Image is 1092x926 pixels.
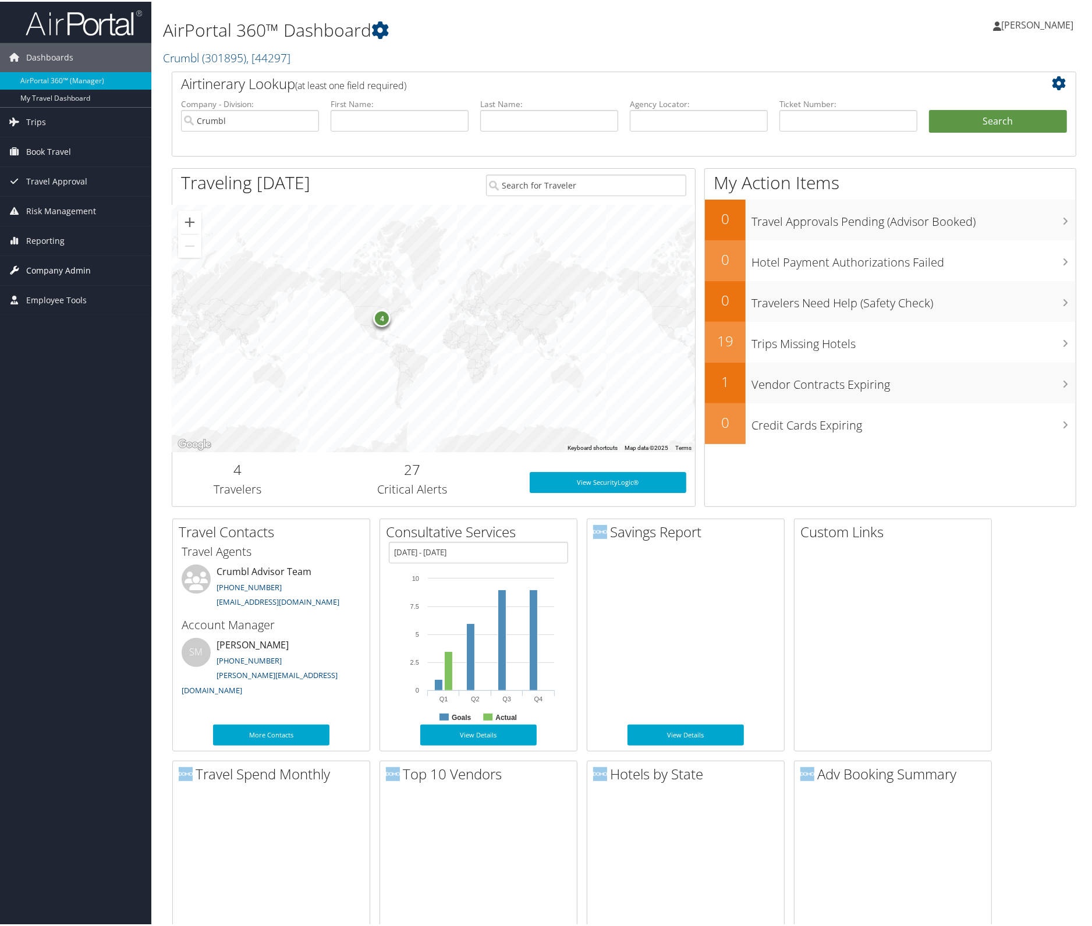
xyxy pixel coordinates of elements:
[630,97,768,108] label: Agency Locator:
[452,712,471,720] text: Goals
[593,762,784,782] h2: Hotels by State
[779,97,917,108] label: Ticket Number:
[182,636,211,665] div: SM
[480,97,618,108] label: Last Name:
[751,288,1076,310] h3: Travelers Need Help (Safety Check)
[1001,17,1073,30] span: [PERSON_NAME]
[751,410,1076,432] h3: Credit Cards Expiring
[181,72,992,92] h2: Airtinerary Lookup
[26,8,142,35] img: airportal-logo.png
[751,328,1076,350] h3: Trips Missing Hotels
[705,361,1076,402] a: 1Vendor Contracts Expiring
[386,762,577,782] h2: Top 10 Vendors
[217,580,282,591] a: [PHONE_NUMBER]
[593,523,607,537] img: domo-logo.png
[175,435,214,450] img: Google
[705,329,746,349] h2: 19
[163,16,778,41] h1: AirPortal 360™ Dashboard
[751,247,1076,269] h3: Hotel Payment Authorizations Failed
[182,668,338,694] a: [PERSON_NAME][EMAIL_ADDRESS][DOMAIN_NAME]
[163,48,290,64] a: Crumbl
[26,106,46,135] span: Trips
[386,520,577,540] h2: Consultative Services
[993,6,1085,41] a: [PERSON_NAME]
[312,458,512,478] h2: 27
[246,48,290,64] span: , [ 44297 ]
[179,762,370,782] h2: Travel Spend Monthly
[705,207,746,227] h2: 0
[439,694,448,701] text: Q1
[181,480,295,496] h3: Travelers
[178,233,201,256] button: Zoom out
[26,225,65,254] span: Reporting
[593,765,607,779] img: domo-logo.png
[502,694,511,701] text: Q3
[202,48,246,64] span: ( 301895 )
[176,636,367,698] li: [PERSON_NAME]
[217,595,339,605] a: [EMAIL_ADDRESS][DOMAIN_NAME]
[495,712,517,720] text: Actual
[705,198,1076,239] a: 0Travel Approvals Pending (Advisor Booked)
[179,520,370,540] h2: Travel Contacts
[179,765,193,779] img: domo-logo.png
[800,762,991,782] h2: Adv Booking Summary
[675,443,692,449] a: Terms (opens in new tab)
[331,97,469,108] label: First Name:
[751,206,1076,228] h3: Travel Approvals Pending (Advisor Booked)
[416,629,419,636] tspan: 5
[705,402,1076,442] a: 0Credit Cards Expiring
[26,195,96,224] span: Risk Management
[410,657,419,664] tspan: 2.5
[178,209,201,232] button: Zoom in
[534,694,543,701] text: Q4
[295,77,406,90] span: (at least one field required)
[26,284,87,313] span: Employee Tools
[705,279,1076,320] a: 0Travelers Need Help (Safety Check)
[412,573,419,580] tspan: 10
[312,480,512,496] h3: Critical Alerts
[530,470,686,491] a: View SecurityLogic®
[182,615,361,631] h3: Account Manager
[627,723,744,744] a: View Details
[471,694,480,701] text: Q2
[751,369,1076,391] h3: Vendor Contracts Expiring
[800,765,814,779] img: domo-logo.png
[181,169,310,193] h1: Traveling [DATE]
[374,308,391,325] div: 4
[929,108,1067,132] button: Search
[217,654,282,664] a: [PHONE_NUMBER]
[181,97,319,108] label: Company - Division:
[213,723,329,744] a: More Contacts
[386,765,400,779] img: domo-logo.png
[26,136,71,165] span: Book Travel
[176,563,367,611] li: Crumbl Advisor Team
[181,458,295,478] h2: 4
[26,165,87,194] span: Travel Approval
[410,601,419,608] tspan: 7.5
[26,41,73,70] span: Dashboards
[705,169,1076,193] h1: My Action Items
[705,411,746,431] h2: 0
[182,542,361,558] h3: Travel Agents
[486,173,686,194] input: Search for Traveler
[705,320,1076,361] a: 19Trips Missing Hotels
[26,254,91,283] span: Company Admin
[705,289,746,308] h2: 0
[800,520,991,540] h2: Custom Links
[175,435,214,450] a: Open this area in Google Maps (opens a new window)
[416,685,419,692] tspan: 0
[705,370,746,390] h2: 1
[568,442,618,450] button: Keyboard shortcuts
[625,443,668,449] span: Map data ©2025
[705,248,746,268] h2: 0
[593,520,784,540] h2: Savings Report
[420,723,537,744] a: View Details
[705,239,1076,279] a: 0Hotel Payment Authorizations Failed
